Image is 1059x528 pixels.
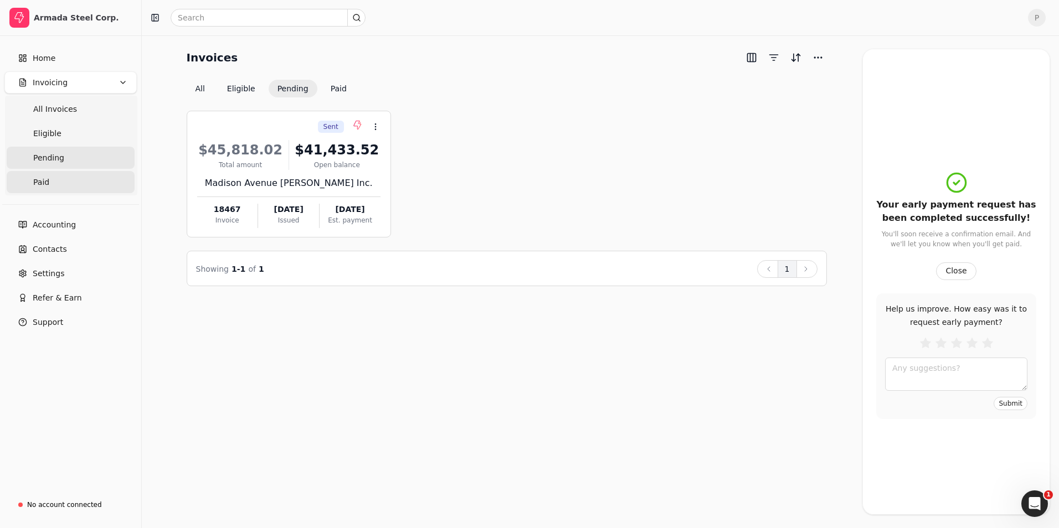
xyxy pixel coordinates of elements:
[196,265,229,273] span: Showing
[322,80,356,97] button: Paid
[259,265,264,273] span: 1
[885,302,1027,329] div: Help us improve. How easy was it to request early payment?
[994,397,1027,410] button: Submit
[876,198,1036,225] div: Your early payment request has been completed successfully!
[33,317,63,328] span: Support
[33,292,82,304] span: Refer & Earn
[33,152,64,164] span: Pending
[876,229,1036,249] div: You'll soon receive a confirmation email. And we'll let you know when you'll get paid.
[187,49,238,66] h2: Invoices
[258,215,319,225] div: Issued
[33,219,76,231] span: Accounting
[294,160,381,170] div: Open balance
[4,262,137,284] a: Settings
[258,204,319,215] div: [DATE]
[1021,490,1048,517] iframe: Intercom live chat
[33,53,55,64] span: Home
[33,244,67,255] span: Contacts
[197,177,381,190] div: Madison Avenue [PERSON_NAME] Inc.
[809,49,827,66] button: More
[4,287,137,309] button: Refer & Earn
[7,122,135,144] a: Eligible
[218,80,264,97] button: Eligible
[33,128,61,139] span: Eligible
[1044,490,1053,499] span: 1
[294,140,381,160] div: $41,433.52
[4,47,137,69] a: Home
[197,215,258,225] div: Invoice
[1028,9,1046,27] button: P
[171,9,366,27] input: Search
[4,495,137,515] a: No account connected
[323,122,338,132] span: Sent
[7,147,135,169] a: Pending
[197,160,284,170] div: Total amount
[187,80,356,97] div: Invoice filter options
[197,204,258,215] div: 18467
[787,49,805,66] button: Sort
[320,215,380,225] div: Est. payment
[197,140,284,160] div: $45,818.02
[33,77,68,89] span: Invoicing
[34,12,132,23] div: Armada Steel Corp.
[7,171,135,193] a: Paid
[4,214,137,236] a: Accounting
[320,204,380,215] div: [DATE]
[4,238,137,260] a: Contacts
[778,260,797,278] button: 1
[232,265,245,273] span: 1 - 1
[7,98,135,120] a: All Invoices
[33,177,49,188] span: Paid
[936,262,976,280] button: Close
[4,311,137,333] button: Support
[27,500,102,510] div: No account connected
[269,80,317,97] button: Pending
[248,265,256,273] span: of
[4,71,137,94] button: Invoicing
[33,103,77,115] span: All Invoices
[33,268,64,279] span: Settings
[187,80,214,97] button: All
